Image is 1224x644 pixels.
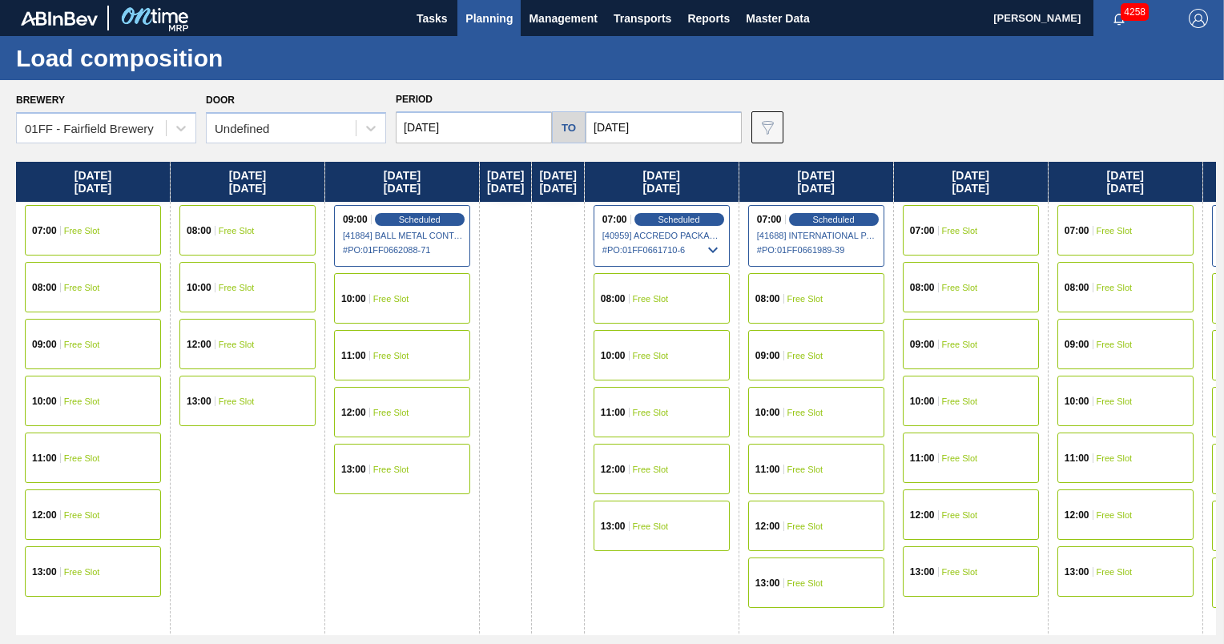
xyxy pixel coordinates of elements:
[1097,396,1133,406] span: Free Slot
[219,340,255,349] span: Free Slot
[64,340,100,349] span: Free Slot
[601,408,626,417] span: 11:00
[16,49,300,67] h1: Load composition
[1093,7,1145,30] button: Notifications
[757,231,877,240] span: [41688] INTERNATIONAL PAPER COMPANY - 0008325905
[602,240,723,260] span: # PO : 01FF0661710-6
[325,162,479,202] div: [DATE] [DATE]
[942,510,978,520] span: Free Slot
[633,351,669,360] span: Free Slot
[687,9,730,28] span: Reports
[562,122,576,134] h5: to
[373,351,409,360] span: Free Slot
[171,162,324,202] div: [DATE] [DATE]
[602,231,723,240] span: [40959] ACCREDO PACKAGING INC - 0008341298
[32,453,57,463] span: 11:00
[658,215,700,224] span: Scheduled
[1065,226,1089,235] span: 07:00
[751,111,783,143] button: icon-filter-gray
[787,351,823,360] span: Free Slot
[910,340,935,349] span: 09:00
[16,95,65,106] label: Brewery
[64,396,100,406] span: Free Slot
[787,408,823,417] span: Free Slot
[755,578,780,588] span: 13:00
[64,510,100,520] span: Free Slot
[813,215,855,224] span: Scheduled
[341,294,366,304] span: 10:00
[219,396,255,406] span: Free Slot
[1065,396,1089,406] span: 10:00
[341,465,366,474] span: 13:00
[1065,340,1089,349] span: 09:00
[910,226,935,235] span: 07:00
[755,521,780,531] span: 12:00
[633,521,669,531] span: Free Slot
[532,162,583,202] div: [DATE] [DATE]
[586,111,742,143] input: mm/dd/yyyy
[465,9,513,28] span: Planning
[942,283,978,292] span: Free Slot
[396,111,552,143] input: mm/dd/yyyy
[64,283,100,292] span: Free Slot
[373,294,409,304] span: Free Slot
[910,567,935,577] span: 13:00
[32,567,57,577] span: 13:00
[602,215,627,224] span: 07:00
[910,453,935,463] span: 11:00
[32,510,57,520] span: 12:00
[529,9,598,28] span: Management
[1097,226,1133,235] span: Free Slot
[601,465,626,474] span: 12:00
[739,162,893,202] div: [DATE] [DATE]
[755,465,780,474] span: 11:00
[894,162,1048,202] div: [DATE] [DATE]
[187,226,211,235] span: 08:00
[1065,510,1089,520] span: 12:00
[343,231,463,240] span: [41884] BALL METAL CONTAINER GROUP - 0008342641
[601,351,626,360] span: 10:00
[1097,567,1133,577] span: Free Slot
[633,294,669,304] span: Free Slot
[32,283,57,292] span: 08:00
[758,118,777,137] img: icon-filter-gray
[1065,283,1089,292] span: 08:00
[373,408,409,417] span: Free Slot
[187,396,211,406] span: 13:00
[1049,162,1202,202] div: [DATE] [DATE]
[341,351,366,360] span: 11:00
[219,283,255,292] span: Free Slot
[1097,340,1133,349] span: Free Slot
[32,340,57,349] span: 09:00
[585,162,739,202] div: [DATE] [DATE]
[396,94,433,105] span: Period
[910,283,935,292] span: 08:00
[942,567,978,577] span: Free Slot
[755,408,780,417] span: 10:00
[787,521,823,531] span: Free Slot
[1065,453,1089,463] span: 11:00
[757,215,782,224] span: 07:00
[399,215,441,224] span: Scheduled
[64,453,100,463] span: Free Slot
[755,351,780,360] span: 09:00
[206,95,235,106] label: Door
[341,408,366,417] span: 12:00
[21,11,98,26] img: TNhmsLtSVTkK8tSr43FrP2fwEKptu5GPRR3wAAAABJRU5ErkJggg==
[187,340,211,349] span: 12:00
[1097,453,1133,463] span: Free Slot
[16,162,170,202] div: [DATE] [DATE]
[1097,283,1133,292] span: Free Slot
[614,9,671,28] span: Transports
[1065,567,1089,577] span: 13:00
[373,465,409,474] span: Free Slot
[343,215,368,224] span: 09:00
[343,240,463,260] span: # PO : 01FF0662088-71
[787,465,823,474] span: Free Slot
[910,510,935,520] span: 12:00
[601,521,626,531] span: 13:00
[1097,510,1133,520] span: Free Slot
[1121,3,1149,21] span: 4258
[1189,9,1208,28] img: Logout
[910,396,935,406] span: 10:00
